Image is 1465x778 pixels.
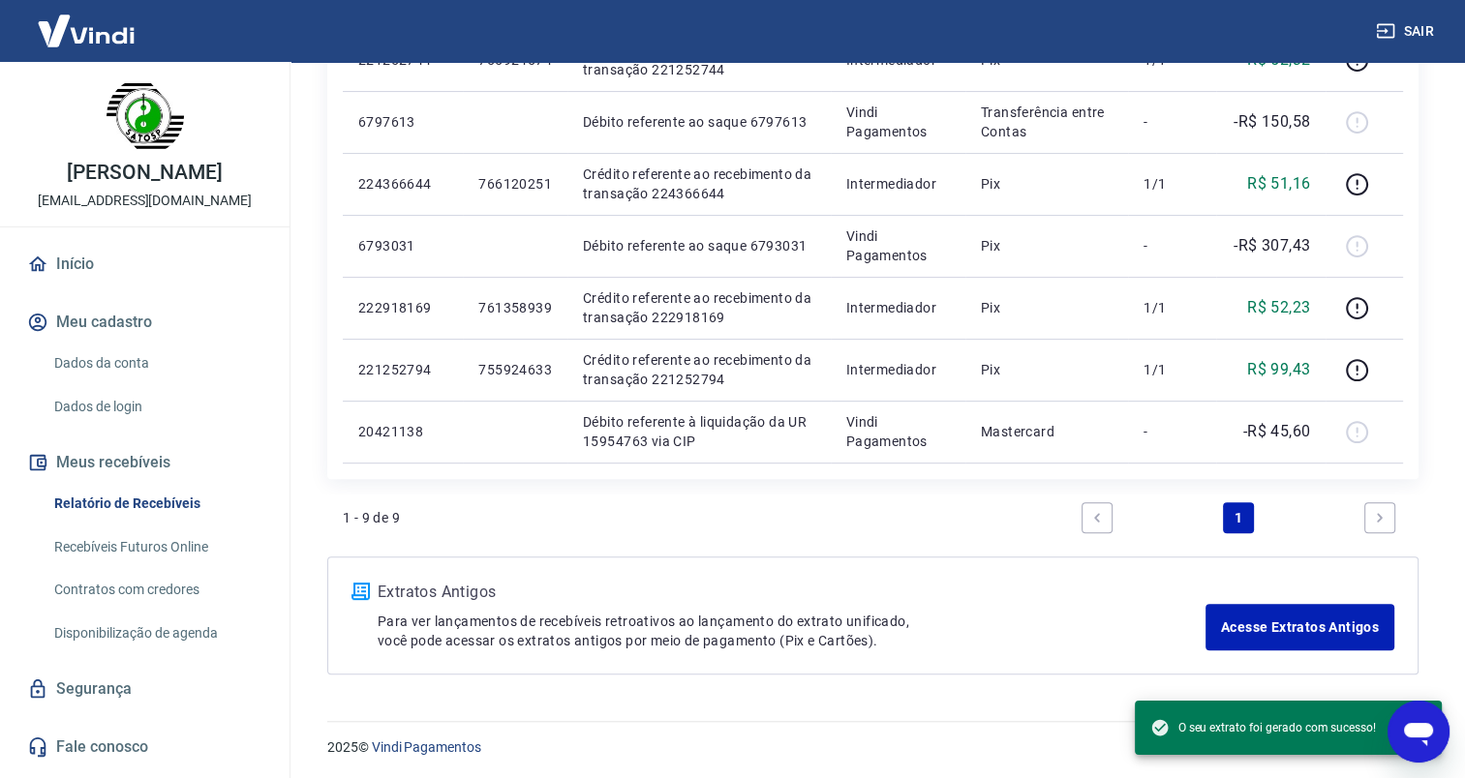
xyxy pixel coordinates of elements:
a: Contratos com credores [46,570,266,610]
p: 2025 © [327,737,1419,758]
p: Débito referente ao saque 6793031 [583,236,815,255]
p: 1/1 [1144,360,1201,379]
p: Pix [981,236,1113,255]
a: Vindi Pagamentos [372,739,481,755]
a: Dados de login [46,387,266,427]
p: Pix [981,174,1113,194]
p: 6793031 [358,236,447,255]
p: Para ver lançamentos de recebíveis retroativos ao lançamento do extrato unificado, você pode aces... [378,612,1206,650]
p: -R$ 45,60 [1243,420,1311,443]
p: Intermediador [846,174,950,194]
p: - [1144,422,1201,441]
a: Relatório de Recebíveis [46,484,266,524]
a: Dados da conta [46,344,266,383]
p: Vindi Pagamentos [846,412,950,451]
a: Next page [1364,502,1395,533]
p: Crédito referente ao recebimento da transação 224366644 [583,165,815,203]
a: Previous page [1082,502,1113,533]
p: 761358939 [478,298,552,317]
p: Pix [981,298,1113,317]
button: Meu cadastro [23,301,266,344]
p: Extratos Antigos [378,581,1206,604]
ul: Pagination [1074,494,1403,541]
p: R$ 52,23 [1247,296,1310,319]
p: 1/1 [1144,298,1201,317]
p: Intermediador [846,360,950,379]
img: Vindi [23,1,149,60]
p: 6797613 [358,112,447,132]
p: Crédito referente ao recebimento da transação 222918169 [583,288,815,327]
p: -R$ 150,58 [1234,110,1310,134]
p: Crédito referente ao recebimento da transação 221252794 [583,350,815,389]
p: Débito referente à liquidação da UR 15954763 via CIP [583,412,815,451]
button: Sair [1372,14,1442,49]
p: 755924633 [478,360,552,379]
p: - [1144,236,1201,255]
iframe: Botão para abrir a janela de mensagens [1388,701,1450,763]
p: R$ 99,43 [1247,358,1310,381]
img: ícone [351,583,370,600]
a: Recebíveis Futuros Online [46,527,266,567]
a: Segurança [23,668,266,710]
p: [EMAIL_ADDRESS][DOMAIN_NAME] [38,191,252,211]
p: Pix [981,360,1113,379]
p: Vindi Pagamentos [846,226,950,265]
p: 224366644 [358,174,447,194]
p: Transferência entre Contas [981,103,1113,141]
a: Fale conosco [23,726,266,768]
p: 1/1 [1144,174,1201,194]
p: R$ 51,16 [1247,172,1310,195]
img: 05f77479-e145-444d-9b3c-0aaf0a3ab483.jpeg [107,77,184,155]
p: 1 - 9 de 9 [343,508,400,527]
button: Meus recebíveis [23,441,266,484]
a: Início [23,243,266,285]
a: Acesse Extratos Antigos [1206,604,1394,650]
p: 221252794 [358,360,447,379]
a: Disponibilização de agenda [46,613,266,653]
p: 20421138 [358,422,447,441]
p: 222918169 [358,298,447,317]
p: 766120251 [478,174,552,194]
p: -R$ 307,43 [1234,234,1310,257]
p: Intermediador [846,298,950,317]
span: O seu extrato foi gerado com sucesso! [1150,718,1376,737]
p: - [1144,112,1201,132]
p: Mastercard [981,422,1113,441]
p: [PERSON_NAME] [67,163,222,183]
p: Vindi Pagamentos [846,103,950,141]
p: Débito referente ao saque 6797613 [583,112,815,132]
a: Page 1 is your current page [1223,502,1254,533]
